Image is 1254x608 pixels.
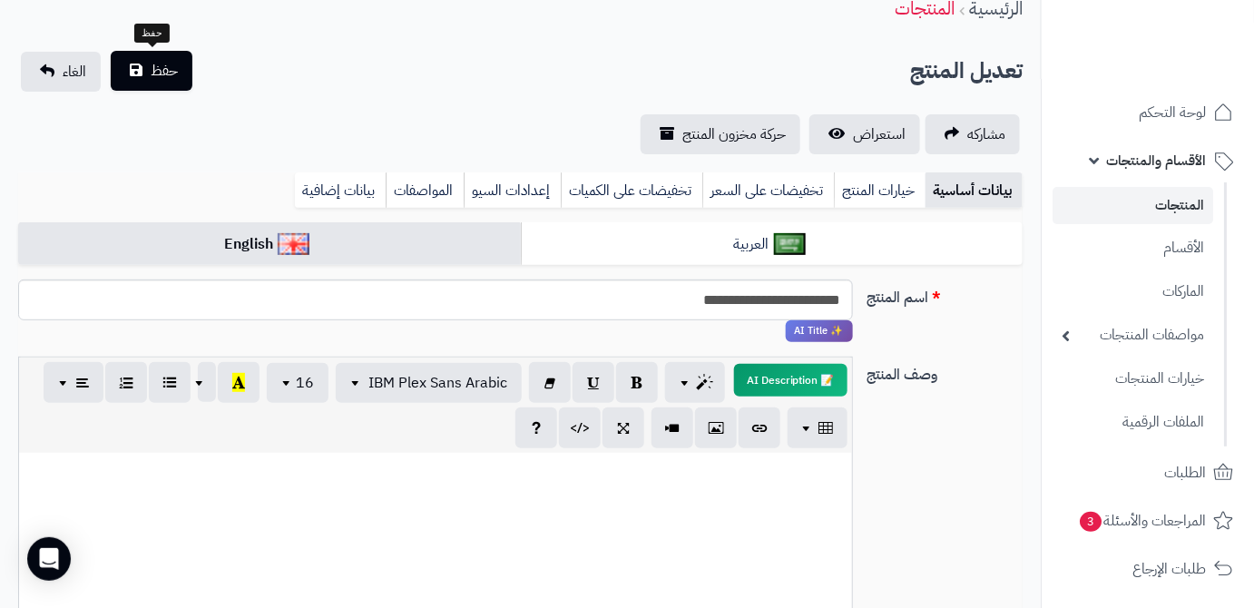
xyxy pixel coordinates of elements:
img: logo-2.png [1131,51,1237,89]
h2: تعديل المنتج [910,53,1023,90]
span: الطلبات [1164,460,1206,485]
a: تخفيضات على الكميات [561,172,702,209]
div: حفظ [134,24,170,44]
a: الغاء [21,52,101,92]
span: طلبات الإرجاع [1132,556,1206,582]
span: الأقسام والمنتجات [1106,148,1206,173]
a: الطلبات [1053,451,1243,495]
a: بيانات أساسية [926,172,1023,209]
a: خيارات المنتجات [1053,359,1213,398]
a: مشاركه [926,114,1020,154]
span: المراجعات والأسئلة [1078,508,1206,534]
a: العربية [521,222,1024,267]
span: الغاء [63,61,86,83]
span: مشاركه [967,123,1005,145]
a: المواصفات [386,172,464,209]
a: حركة مخزون المنتج [641,114,800,154]
button: حفظ [111,51,192,91]
a: الملفات الرقمية [1053,403,1213,442]
a: English [18,222,521,267]
a: الماركات [1053,272,1213,311]
a: إعدادات السيو [464,172,561,209]
span: حركة مخزون المنتج [682,123,786,145]
img: English [278,233,309,255]
span: 3 [1080,512,1102,532]
label: اسم المنتج [860,279,1030,309]
div: Open Intercom Messenger [27,537,71,581]
a: تخفيضات على السعر [702,172,834,209]
a: الأقسام [1053,229,1213,268]
button: 16 [267,363,328,403]
a: خيارات المنتج [834,172,926,209]
button: 📝 AI Description [734,364,847,397]
a: استعراض [809,114,920,154]
a: لوحة التحكم [1053,91,1243,134]
a: المنتجات [1053,187,1213,224]
span: لوحة التحكم [1139,100,1206,125]
a: المراجعات والأسئلة3 [1053,499,1243,543]
a: طلبات الإرجاع [1053,547,1243,591]
img: العربية [774,233,806,255]
span: حفظ [151,60,178,82]
a: بيانات إضافية [295,172,386,209]
span: استعراض [853,123,906,145]
span: انقر لاستخدام رفيقك الذكي [786,320,853,342]
span: IBM Plex Sans Arabic [368,372,507,394]
span: 16 [296,372,314,394]
label: وصف المنتج [860,357,1030,386]
a: مواصفات المنتجات [1053,316,1213,355]
button: IBM Plex Sans Arabic [336,363,522,403]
